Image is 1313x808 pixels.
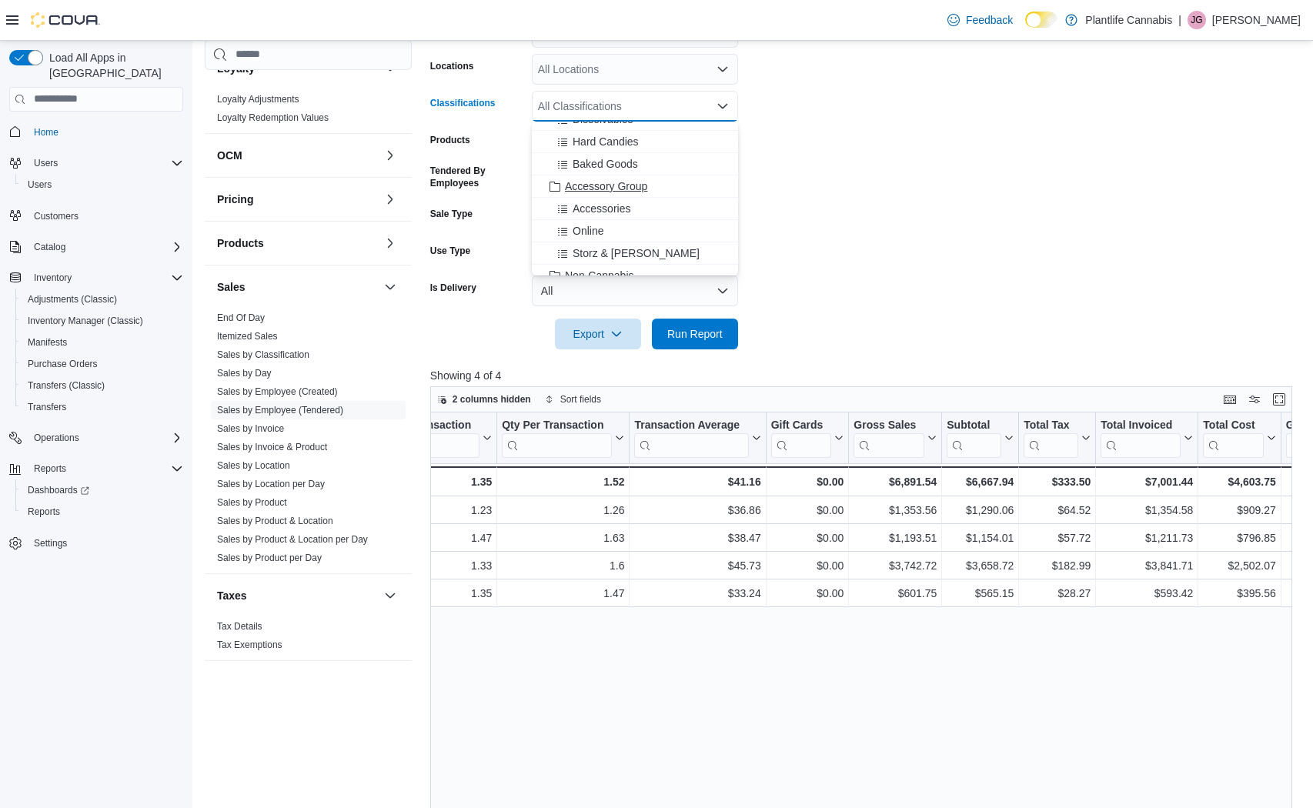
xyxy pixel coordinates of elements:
span: Reports [28,459,183,478]
span: Catalog [28,238,183,256]
span: Sales by Day [217,366,272,379]
button: Close list of options [717,100,729,112]
span: Adjustments (Classic) [22,290,183,309]
span: Transfers [22,398,183,416]
button: Sales [217,279,378,294]
div: $0.00 [770,501,844,519]
a: Itemized Sales [217,330,278,341]
span: Sales by Product & Location per Day [217,533,368,545]
label: Locations [430,60,474,72]
div: 1.35 [359,584,493,603]
p: Showing 4 of 4 [430,368,1301,383]
button: Reports [3,458,189,479]
button: Products [217,235,378,250]
span: Tax Details [217,619,262,632]
a: Home [28,123,65,142]
div: $1,354.58 [1101,501,1193,519]
button: Keyboard shortcuts [1221,390,1239,409]
a: Sales by Employee (Tendered) [217,404,343,415]
button: Accessory Group [532,175,738,198]
span: JG [1191,11,1202,29]
a: Loyalty Adjustments [217,93,299,104]
div: $3,841.71 [1101,556,1193,575]
span: Non-Cannabis [565,268,634,283]
div: $1,290.06 [947,501,1014,519]
span: Storz & [PERSON_NAME] [573,245,700,261]
span: Sales by Product per Day [217,551,322,563]
a: Sales by Product per Day [217,552,322,563]
span: Manifests [28,336,67,349]
div: Gross Sales [854,418,924,457]
label: Products [430,134,470,146]
a: Sales by Location [217,459,290,470]
div: 1.23 [359,501,493,519]
span: Sales by Invoice & Product [217,440,327,452]
div: $45.73 [634,556,760,575]
div: 1.52 [502,472,624,491]
a: Users [22,175,58,194]
a: End Of Day [217,312,265,322]
input: Dark Mode [1025,12,1057,28]
label: Is Delivery [430,282,476,294]
div: Total Tax [1024,418,1078,432]
span: Run Report [667,326,723,342]
a: Sales by Employee (Created) [217,386,338,396]
div: Subtotal [947,418,1001,432]
span: Load All Apps in [GEOGRAPHIC_DATA] [43,50,183,81]
span: Accessory Group [565,179,647,194]
button: Inventory [3,267,189,289]
button: Baked Goods [532,153,738,175]
button: Subtotal [947,418,1014,457]
div: Total Invoiced [1101,418,1181,432]
span: Users [34,157,58,169]
span: Users [28,154,183,172]
span: Home [34,126,58,139]
span: Hard Candies [573,134,639,149]
button: Users [3,152,189,174]
button: Adjustments (Classic) [15,289,189,310]
span: Reports [22,502,183,521]
div: Taxes [205,616,412,659]
div: 1.47 [359,529,493,547]
div: $0.00 [770,584,844,603]
span: Dashboards [28,484,89,496]
div: $395.56 [1203,584,1275,603]
span: Customers [28,206,183,225]
div: 1.63 [502,529,624,547]
a: Sales by Invoice & Product [217,441,327,452]
button: Inventory [28,269,78,287]
h3: Taxes [217,587,247,603]
span: Inventory Manager (Classic) [22,312,183,330]
p: | [1178,11,1181,29]
h3: Sales [217,279,246,294]
label: Classifications [430,97,496,109]
span: Loyalty Redemption Values [217,111,329,123]
span: Inventory [34,272,72,284]
button: Users [28,154,64,172]
div: $1,193.51 [854,529,937,547]
div: Gift Card Sales [770,418,831,457]
button: Catalog [28,238,72,256]
a: Sales by Location per Day [217,478,325,489]
a: Customers [28,207,85,225]
span: Sales by Location [217,459,290,471]
label: Use Type [430,245,470,257]
div: $57.72 [1024,529,1091,547]
img: Cova [31,12,100,28]
div: $565.15 [947,584,1014,603]
button: Hard Candies [532,131,738,153]
div: 1.35 [359,472,492,491]
button: Pricing [217,191,378,206]
a: Tax Exemptions [217,639,282,649]
a: Purchase Orders [22,355,104,373]
div: Qty Per Transaction [502,418,612,457]
div: $0.00 [770,472,844,491]
div: $33.24 [634,584,760,603]
button: Total Tax [1024,418,1091,457]
button: Open list of options [717,63,729,75]
span: Sales by Product & Location [217,514,333,526]
button: Purchase Orders [15,353,189,375]
a: Dashboards [22,481,95,499]
span: Sort fields [560,393,601,406]
div: $6,891.54 [854,472,937,491]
